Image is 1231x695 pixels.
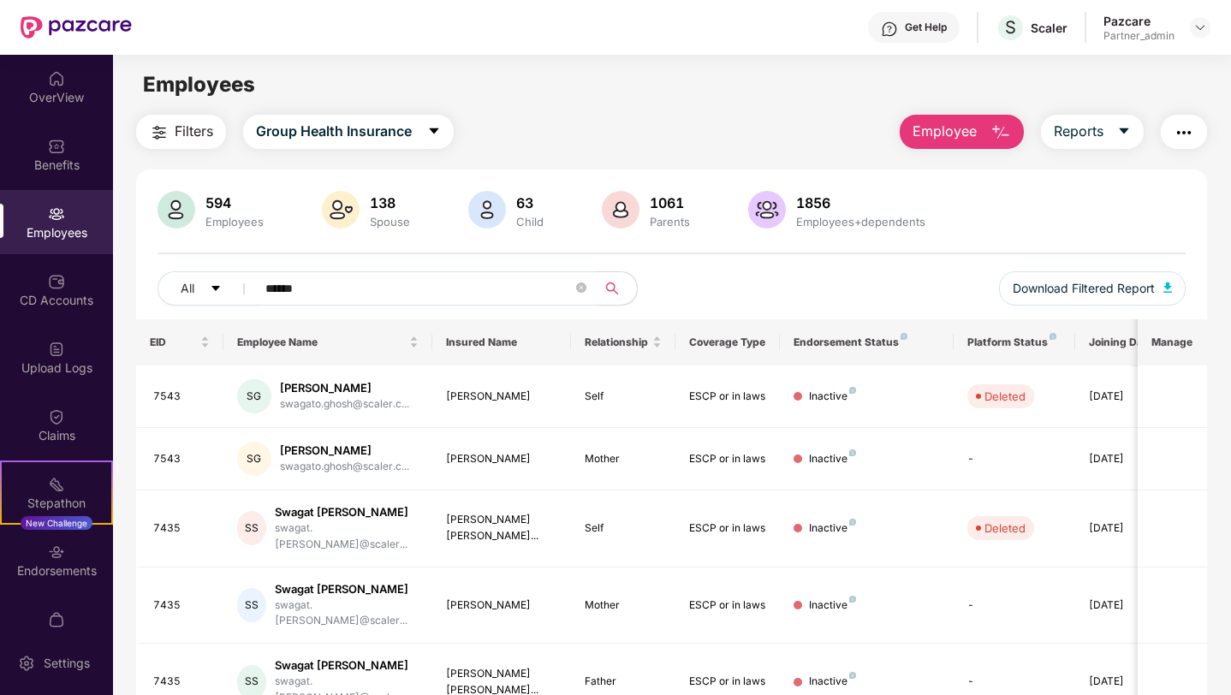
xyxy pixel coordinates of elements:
img: New Pazcare Logo [21,16,132,39]
div: [DATE] [1089,451,1166,467]
div: Inactive [809,674,856,690]
div: 1856 [793,194,929,211]
div: swagato.ghosh@scaler.c... [280,459,409,475]
div: 63 [513,194,547,211]
img: svg+xml;base64,PHN2ZyBpZD0iU2V0dGluZy0yMHgyMCIgeG1sbnM9Imh0dHA6Ly93d3cudzMub3JnLzIwMDAvc3ZnIiB3aW... [18,655,35,672]
div: [PERSON_NAME] [446,597,558,614]
img: svg+xml;base64,PHN2ZyB4bWxucz0iaHR0cDovL3d3dy53My5vcmcvMjAwMC9zdmciIHhtbG5zOnhsaW5rPSJodHRwOi8vd3... [748,191,786,229]
div: 7435 [153,520,210,537]
th: Employee Name [223,319,432,365]
div: Platform Status [967,336,1062,349]
div: 1061 [646,194,693,211]
div: [PERSON_NAME] [446,389,558,405]
img: svg+xml;base64,PHN2ZyBpZD0iSG9tZSIgeG1sbnM9Imh0dHA6Ly93d3cudzMub3JnLzIwMDAvc3ZnIiB3aWR0aD0iMjAiIG... [48,70,65,87]
div: SG [237,442,271,476]
span: Filters [175,121,213,142]
div: Self [585,389,662,405]
img: svg+xml;base64,PHN2ZyB4bWxucz0iaHR0cDovL3d3dy53My5vcmcvMjAwMC9zdmciIHhtbG5zOnhsaW5rPSJodHRwOi8vd3... [990,122,1011,143]
span: Relationship [585,336,649,349]
img: svg+xml;base64,PHN2ZyB4bWxucz0iaHR0cDovL3d3dy53My5vcmcvMjAwMC9zdmciIHhtbG5zOnhsaW5rPSJodHRwOi8vd3... [602,191,639,229]
div: Inactive [809,597,856,614]
div: Deleted [984,520,1026,537]
button: Allcaret-down [158,271,262,306]
span: close-circle [576,281,586,297]
img: svg+xml;base64,PHN2ZyB4bWxucz0iaHR0cDovL3d3dy53My5vcmcvMjAwMC9zdmciIHhtbG5zOnhsaW5rPSJodHRwOi8vd3... [322,191,360,229]
img: svg+xml;base64,PHN2ZyB4bWxucz0iaHR0cDovL3d3dy53My5vcmcvMjAwMC9zdmciIHdpZHRoPSI4IiBoZWlnaHQ9IjgiIH... [1050,333,1056,340]
span: Employee Name [237,336,406,349]
img: svg+xml;base64,PHN2ZyB4bWxucz0iaHR0cDovL3d3dy53My5vcmcvMjAwMC9zdmciIHhtbG5zOnhsaW5rPSJodHRwOi8vd3... [1163,282,1172,293]
div: Swagat [PERSON_NAME] [275,504,419,520]
div: 7543 [153,389,210,405]
div: Parents [646,215,693,229]
span: Download Filtered Report [1013,279,1155,298]
img: svg+xml;base64,PHN2ZyB4bWxucz0iaHR0cDovL3d3dy53My5vcmcvMjAwMC9zdmciIHdpZHRoPSI4IiBoZWlnaHQ9IjgiIH... [849,387,856,394]
div: [DATE] [1089,597,1166,614]
div: Child [513,215,547,229]
img: svg+xml;base64,PHN2ZyBpZD0iRHJvcGRvd24tMzJ4MzIiIHhtbG5zPSJodHRwOi8vd3d3LnczLm9yZy8yMDAwL3N2ZyIgd2... [1193,21,1207,34]
div: Inactive [809,451,856,467]
img: svg+xml;base64,PHN2ZyB4bWxucz0iaHR0cDovL3d3dy53My5vcmcvMjAwMC9zdmciIHdpZHRoPSIyNCIgaGVpZ2h0PSIyNC... [149,122,169,143]
div: [PERSON_NAME] [280,443,409,459]
span: Employee [913,121,977,142]
span: Employees [143,72,255,97]
img: svg+xml;base64,PHN2ZyBpZD0iQmVuZWZpdHMiIHhtbG5zPSJodHRwOi8vd3d3LnczLm9yZy8yMDAwL3N2ZyIgd2lkdGg9Ij... [48,138,65,155]
div: Endorsement Status [794,336,940,349]
img: svg+xml;base64,PHN2ZyBpZD0iRW5kb3JzZW1lbnRzIiB4bWxucz0iaHR0cDovL3d3dy53My5vcmcvMjAwMC9zdmciIHdpZH... [48,544,65,561]
span: search [595,282,628,295]
div: swagat.[PERSON_NAME]@scaler... [275,520,419,553]
div: Self [585,520,662,537]
img: svg+xml;base64,PHN2ZyBpZD0iSGVscC0zMngzMiIgeG1sbnM9Imh0dHA6Ly93d3cudzMub3JnLzIwMDAvc3ZnIiB3aWR0aD... [881,21,898,38]
img: svg+xml;base64,PHN2ZyB4bWxucz0iaHR0cDovL3d3dy53My5vcmcvMjAwMC9zdmciIHdpZHRoPSI4IiBoZWlnaHQ9IjgiIH... [849,449,856,456]
div: SG [237,379,271,413]
span: All [181,279,194,298]
img: svg+xml;base64,PHN2ZyBpZD0iTXlfT3JkZXJzIiBkYXRhLW5hbWU9Ik15IE9yZGVycyIgeG1sbnM9Imh0dHA6Ly93d3cudz... [48,611,65,628]
span: caret-down [1117,124,1131,140]
div: [PERSON_NAME] [PERSON_NAME]... [446,512,558,544]
th: Manage [1138,319,1207,365]
th: Coverage Type [675,319,780,365]
div: 7435 [153,597,210,614]
div: Get Help [905,21,947,34]
div: Settings [39,655,95,672]
button: Group Health Insurancecaret-down [243,115,454,149]
div: ESCP or in laws [689,389,766,405]
img: svg+xml;base64,PHN2ZyB4bWxucz0iaHR0cDovL3d3dy53My5vcmcvMjAwMC9zdmciIHdpZHRoPSI4IiBoZWlnaHQ9IjgiIH... [901,333,907,340]
div: ESCP or in laws [689,674,766,690]
img: svg+xml;base64,PHN2ZyB4bWxucz0iaHR0cDovL3d3dy53My5vcmcvMjAwMC9zdmciIHhtbG5zOnhsaW5rPSJodHRwOi8vd3... [468,191,506,229]
div: [DATE] [1089,674,1166,690]
div: Scaler [1031,20,1067,36]
div: ESCP or in laws [689,451,766,467]
div: Partner_admin [1103,29,1175,43]
img: svg+xml;base64,PHN2ZyB4bWxucz0iaHR0cDovL3d3dy53My5vcmcvMjAwMC9zdmciIHdpZHRoPSI4IiBoZWlnaHQ9IjgiIH... [849,672,856,679]
div: [DATE] [1089,520,1166,537]
span: close-circle [576,282,586,293]
td: - [954,567,1075,645]
div: Swagat [PERSON_NAME] [275,581,419,597]
button: Reportscaret-down [1041,115,1144,149]
img: svg+xml;base64,PHN2ZyB4bWxucz0iaHR0cDovL3d3dy53My5vcmcvMjAwMC9zdmciIHdpZHRoPSIyNCIgaGVpZ2h0PSIyNC... [1174,122,1194,143]
div: Pazcare [1103,13,1175,29]
div: 7435 [153,674,210,690]
img: svg+xml;base64,PHN2ZyBpZD0iQ2xhaW0iIHhtbG5zPSJodHRwOi8vd3d3LnczLm9yZy8yMDAwL3N2ZyIgd2lkdGg9IjIwIi... [48,408,65,425]
div: Spouse [366,215,413,229]
div: Inactive [809,389,856,405]
button: search [595,271,638,306]
div: 138 [366,194,413,211]
img: svg+xml;base64,PHN2ZyB4bWxucz0iaHR0cDovL3d3dy53My5vcmcvMjAwMC9zdmciIHdpZHRoPSIyMSIgaGVpZ2h0PSIyMC... [48,476,65,493]
img: svg+xml;base64,PHN2ZyBpZD0iQ0RfQWNjb3VudHMiIGRhdGEtbmFtZT0iQ0QgQWNjb3VudHMiIHhtbG5zPSJodHRwOi8vd3... [48,273,65,290]
div: [DATE] [1089,389,1166,405]
span: Reports [1054,121,1103,142]
th: Relationship [571,319,675,365]
span: S [1005,17,1016,38]
th: Insured Name [432,319,572,365]
div: 594 [202,194,267,211]
div: SS [237,588,266,622]
div: SS [237,511,266,545]
img: svg+xml;base64,PHN2ZyB4bWxucz0iaHR0cDovL3d3dy53My5vcmcvMjAwMC9zdmciIHdpZHRoPSI4IiBoZWlnaHQ9IjgiIH... [849,519,856,526]
div: Inactive [809,520,856,537]
div: [PERSON_NAME] [446,451,558,467]
div: Mother [585,451,662,467]
span: caret-down [427,124,441,140]
div: ESCP or in laws [689,597,766,614]
div: Deleted [984,388,1026,405]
